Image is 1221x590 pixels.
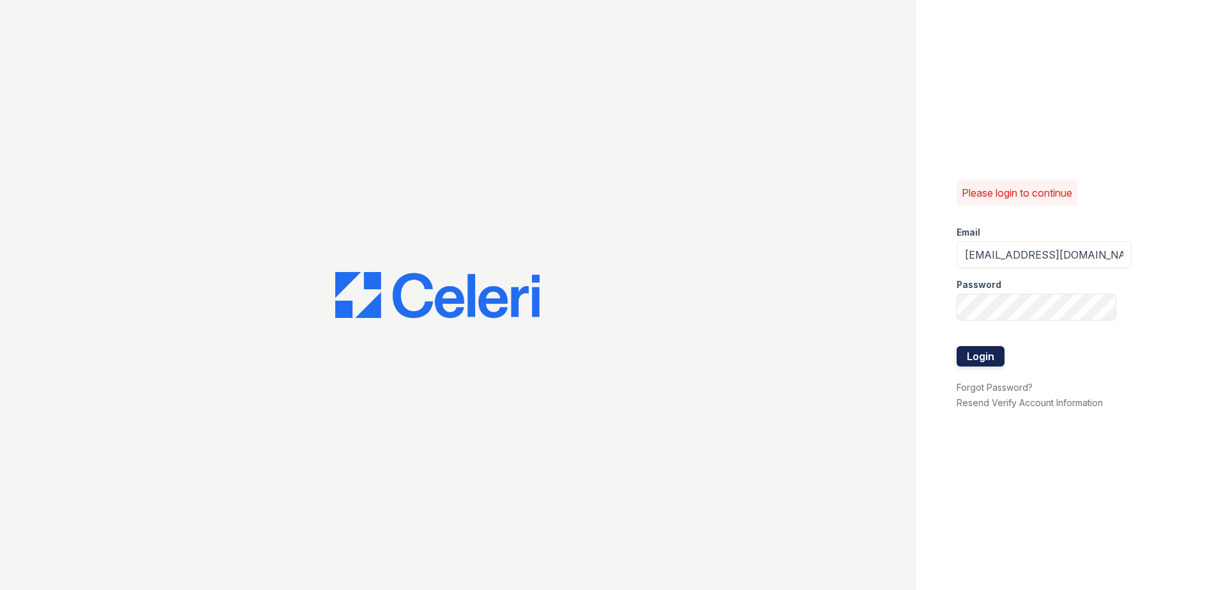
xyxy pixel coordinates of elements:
[957,226,980,239] label: Email
[957,397,1103,408] a: Resend Verify Account Information
[957,278,1001,291] label: Password
[335,272,540,318] img: CE_Logo_Blue-a8612792a0a2168367f1c8372b55b34899dd931a85d93a1a3d3e32e68fde9ad4.png
[962,185,1072,200] p: Please login to continue
[957,346,1005,367] button: Login
[957,382,1033,393] a: Forgot Password?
